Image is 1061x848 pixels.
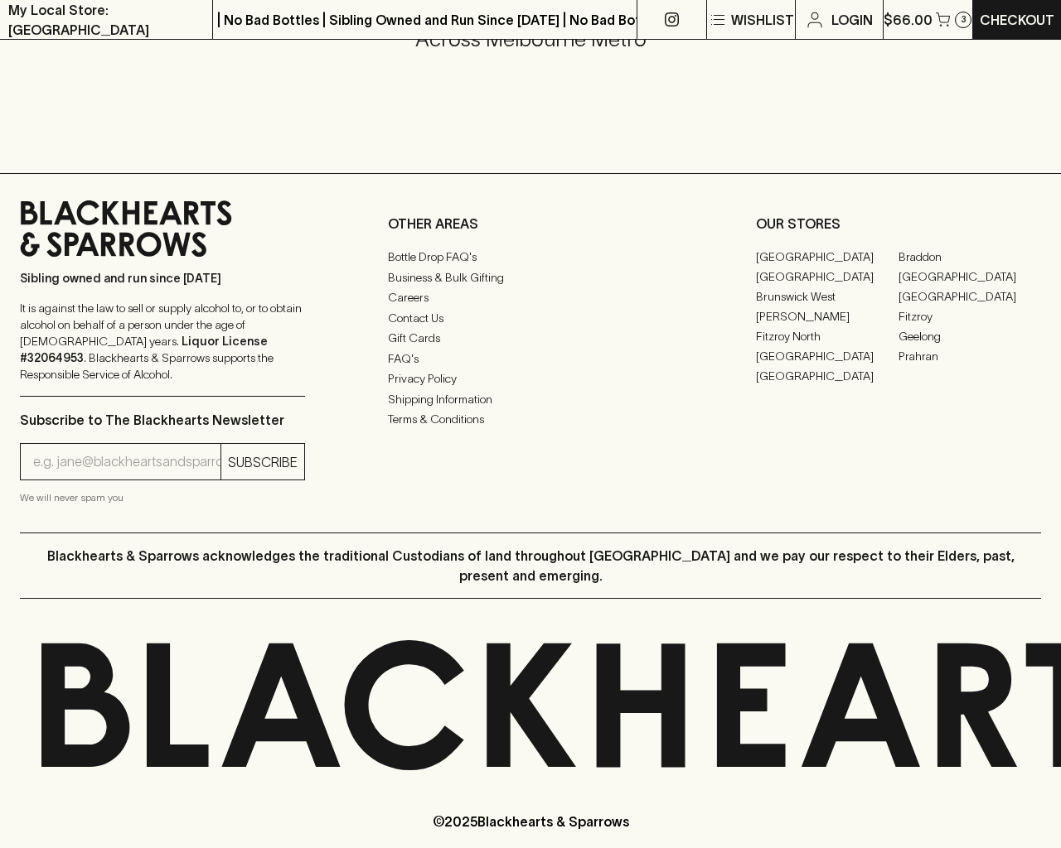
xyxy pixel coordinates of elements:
[756,346,899,366] a: [GEOGRAPHIC_DATA]
[756,287,899,306] a: Brunswick West
[228,452,298,472] p: SUBSCRIBE
[899,306,1041,326] a: Fitzroy
[756,326,899,346] a: Fitzroy North
[388,369,673,389] a: Privacy Policy
[20,270,305,287] p: Sibling owned and run since [DATE]
[756,247,899,267] a: [GEOGRAPHIC_DATA]
[388,308,673,328] a: Contact Us
[20,410,305,430] p: Subscribe to The Blackhearts Newsletter
[388,288,673,308] a: Careers
[899,346,1041,366] a: Prahran
[388,214,673,234] p: OTHER AREAS
[20,300,305,383] p: It is against the law to sell or supply alcohol to, or to obtain alcohol on behalf of a person un...
[32,546,1029,585] p: Blackhearts & Sparrows acknowledges the traditional Custodians of land throughout [GEOGRAPHIC_DAT...
[388,410,673,430] a: Terms & Conditions
[731,10,794,30] p: Wishlist
[899,326,1041,346] a: Geelong
[899,287,1041,306] a: [GEOGRAPHIC_DATA]
[961,15,967,24] p: 3
[756,267,899,287] a: [GEOGRAPHIC_DATA]
[756,306,899,326] a: [PERSON_NAME]
[388,267,673,287] a: Business & Bulk Gifting
[388,389,673,409] a: Shipping Information
[388,329,673,349] a: Gift Cards
[388,349,673,369] a: FAQ's
[899,247,1041,267] a: Braddon
[33,449,220,475] input: e.g. jane@blackheartsandsparrows.com.au
[831,10,873,30] p: Login
[20,489,305,506] p: We will never spam you
[221,444,304,479] button: SUBSCRIBE
[980,10,1054,30] p: Checkout
[756,366,899,386] a: [GEOGRAPHIC_DATA]
[884,10,933,30] p: $66.00
[899,267,1041,287] a: [GEOGRAPHIC_DATA]
[756,214,1041,234] p: OUR STORES
[388,248,673,267] a: Bottle Drop FAQ's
